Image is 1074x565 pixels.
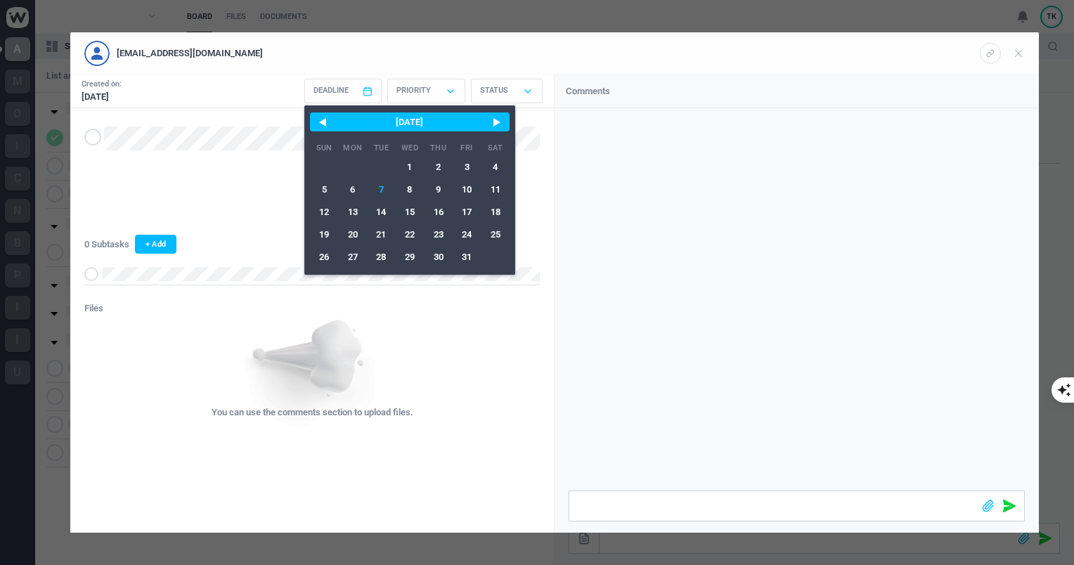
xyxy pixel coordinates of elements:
[453,155,481,178] span: 3
[82,90,122,104] p: [DATE]
[396,85,431,97] p: Priority
[481,143,510,153] span: Sat
[424,245,453,268] span: 30
[481,200,510,223] span: 18
[566,84,610,98] p: Comments
[310,223,339,245] span: 19
[396,223,425,245] span: 22
[453,178,481,200] span: 10
[453,223,481,245] span: 24
[396,143,425,153] span: Wed
[367,245,396,268] span: 28
[339,223,368,245] span: 20
[396,178,425,200] span: 8
[310,200,339,223] span: 12
[424,178,453,200] span: 9
[310,178,339,200] span: 5
[453,200,481,223] span: 17
[396,245,425,268] span: 29
[367,200,396,223] span: 14
[313,85,349,97] span: Deadline
[310,245,339,268] span: 26
[424,200,453,223] span: 16
[396,155,425,178] span: 1
[481,223,510,245] span: 25
[339,245,368,268] span: 27
[453,143,481,153] span: Fri
[339,200,368,223] span: 13
[396,200,425,223] span: 15
[453,245,481,268] span: 31
[82,79,122,91] small: Created on:
[481,155,510,178] span: 4
[480,85,508,97] p: Status
[367,178,396,200] span: 7
[310,143,339,153] span: Sun
[367,143,396,153] span: Tue
[339,117,481,127] span: [DATE]
[481,117,510,127] span: >
[481,178,510,200] span: 11
[424,155,453,178] span: 2
[310,117,339,127] span: <
[117,46,263,60] p: [EMAIL_ADDRESS][DOMAIN_NAME]
[424,223,453,245] span: 23
[367,223,396,245] span: 21
[424,143,453,153] span: Thu
[339,143,368,153] span: Mon
[339,178,368,200] span: 6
